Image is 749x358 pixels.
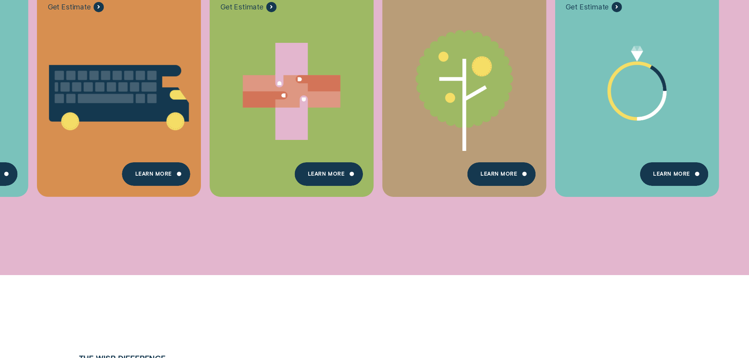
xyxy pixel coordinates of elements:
a: Learn More [122,162,190,186]
a: Learn more [640,162,708,186]
a: Learn more [467,162,536,186]
span: Get Estimate [221,3,263,11]
a: Learn more [295,162,363,186]
span: Get Estimate [48,3,91,11]
span: Get Estimate [566,3,609,11]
